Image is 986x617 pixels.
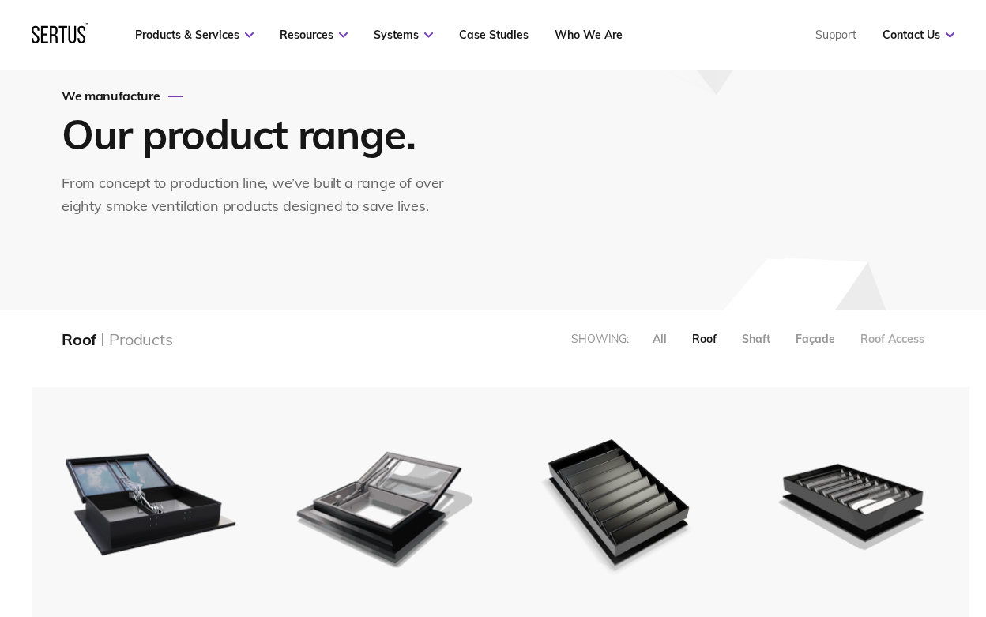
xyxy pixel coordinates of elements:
[62,172,461,218] div: From concept to production line, we’ve built a range of over eighty smoke ventilation products de...
[374,28,433,42] a: Systems
[62,108,457,160] h1: Our product range.
[459,28,529,42] a: Case Studies
[555,28,623,42] a: Who We Are
[135,28,254,42] a: Products & Services
[62,88,461,103] div: We manufacture
[815,28,856,42] a: Support
[571,332,629,346] div: Showing:
[62,329,96,349] div: Roof
[742,332,770,346] div: Shaft
[860,332,924,346] div: Roof Access
[109,329,172,349] div: Products
[692,332,717,346] div: Roof
[280,28,348,42] a: Resources
[653,332,667,346] div: All
[883,28,954,42] a: Contact Us
[796,332,835,346] div: Façade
